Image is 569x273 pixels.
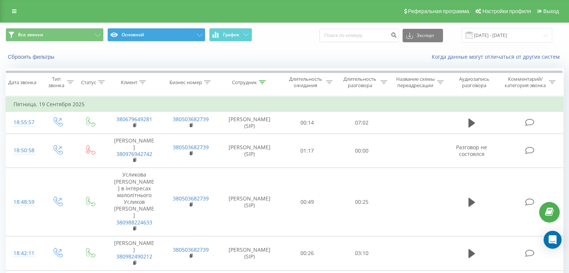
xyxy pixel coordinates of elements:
a: 380503682739 [173,246,209,253]
td: 07:02 [334,112,389,134]
a: 380982490212 [116,253,152,260]
td: 00:26 [280,236,334,271]
td: [PERSON_NAME] (SIP) [219,134,280,168]
td: 00:49 [280,168,334,236]
div: 18:50:58 [13,143,33,158]
button: Экспорт [403,29,443,42]
td: 01:17 [280,134,334,168]
div: Длительность разговора [341,76,379,89]
div: Длительность ожидания [287,76,324,89]
td: Пятница, 19 Сентября 2025 [6,97,563,112]
span: График [223,32,239,37]
a: 380988224633 [116,219,152,226]
span: Настройки профиля [482,8,531,14]
div: Дата звонка [8,79,36,86]
td: 00:25 [334,168,389,236]
td: [PERSON_NAME] (SIP) [219,112,280,134]
span: Реферальная программа [408,8,469,14]
button: Основной [107,28,205,42]
a: 380503682739 [173,195,209,202]
div: Тип звонка [47,76,65,89]
div: Клиент [121,79,137,86]
input: Поиск по номеру [319,29,399,42]
a: 380679649281 [116,116,152,123]
td: [PERSON_NAME] (SIP) [219,168,280,236]
button: Сбросить фильтры [6,53,58,60]
a: 380503682739 [173,144,209,151]
div: 18:48:59 [13,195,33,209]
td: [PERSON_NAME] [106,134,162,168]
td: 00:00 [334,134,389,168]
div: Бизнес номер [169,79,202,86]
a: Когда данные могут отличаться от других систем [432,53,563,60]
div: Комментарий/категория звонка [503,76,547,89]
button: График [209,28,252,42]
td: 00:14 [280,112,334,134]
a: 380976942742 [116,150,152,157]
div: Аудиозапись разговора [452,76,496,89]
td: [PERSON_NAME] (SIP) [219,236,280,271]
button: Все звонки [6,28,104,42]
td: Усликова [PERSON_NAME] в інтересах малолітнього Усликов [PERSON_NAME] [106,168,162,236]
td: 03:10 [334,236,389,271]
div: Название схемы переадресации [396,76,435,89]
span: Выход [543,8,559,14]
div: Сотрудник [232,79,257,86]
span: Все звонки [18,32,43,38]
div: Open Intercom Messenger [544,231,562,249]
td: [PERSON_NAME] [106,236,162,271]
span: Разговор не состоялся [456,144,487,157]
a: 380503682739 [173,116,209,123]
div: 18:55:57 [13,115,33,130]
div: 18:42:11 [13,246,33,261]
div: Статус [81,79,96,86]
